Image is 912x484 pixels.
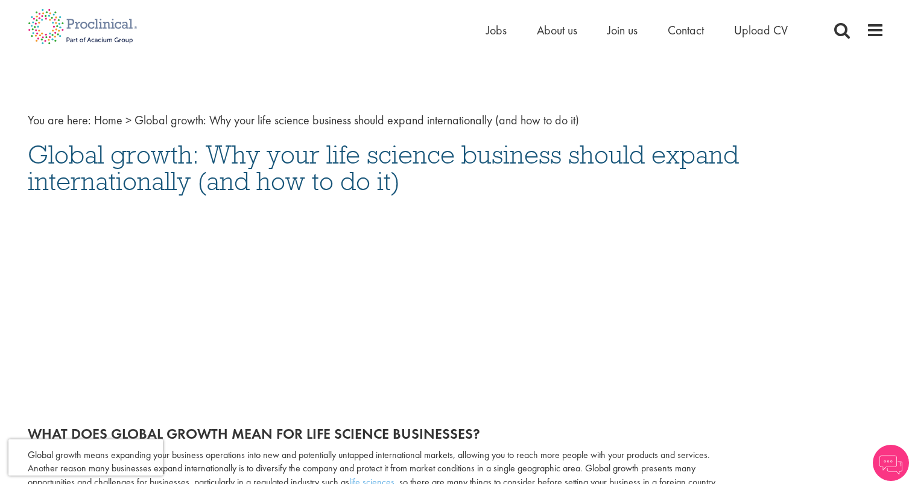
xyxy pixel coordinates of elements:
span: Global growth: Why your life science business should expand internationally (and how to do it) [28,138,739,197]
a: Contact [668,22,704,38]
iframe: reCAPTCHA [8,439,163,476]
iframe: YouTube video player [28,214,366,404]
span: > [125,112,131,128]
span: Global growth: Why your life science business should expand internationally (and how to do it) [135,112,579,128]
a: Upload CV [734,22,788,38]
span: You are here: [28,112,91,128]
h2: WHAT DOES GLOBAL GROWTH MEAN FOR LIFE SCIENCE BUSINESSES? [28,426,738,442]
a: Join us [607,22,638,38]
a: About us [537,22,577,38]
a: Jobs [486,22,507,38]
img: Chatbot [873,445,909,481]
a: breadcrumb link [94,112,122,128]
